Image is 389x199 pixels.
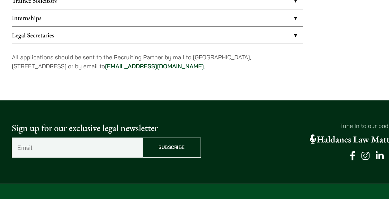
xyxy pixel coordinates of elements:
input: Subscribe [135,141,190,160]
a: [EMAIL_ADDRESS][DOMAIN_NAME] [99,70,192,77]
input: Email [11,141,135,160]
a: Haldanes Law Matters [292,137,378,148]
p: Sign up for our exclusive legal newsletter [11,125,190,138]
a: Legal Secretaries [11,36,286,52]
p: Tune in to our podcast [200,125,378,134]
a: Trainee Solicitors [11,3,286,19]
p: All applications should be sent to the Recruiting Partner by mail to [GEOGRAPHIC_DATA], [STREET_A... [11,61,286,78]
a: Internships [11,20,286,36]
